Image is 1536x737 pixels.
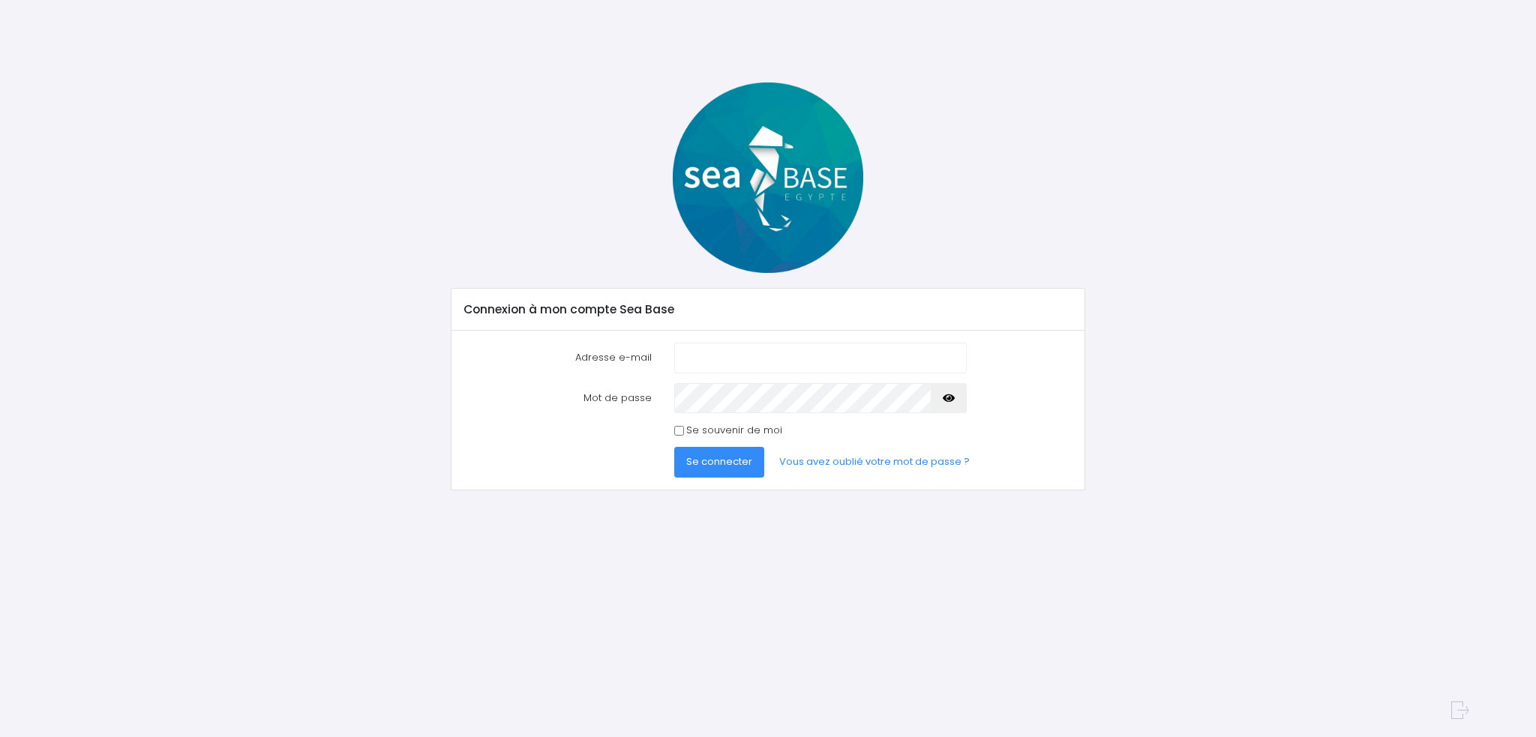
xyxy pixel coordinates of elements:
[453,383,663,413] label: Mot de passe
[453,343,663,373] label: Adresse e-mail
[674,447,764,477] button: Se connecter
[686,423,782,438] label: Se souvenir de moi
[686,454,752,469] span: Se connecter
[451,289,1084,331] div: Connexion à mon compte Sea Base
[767,447,982,477] a: Vous avez oublié votre mot de passe ?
